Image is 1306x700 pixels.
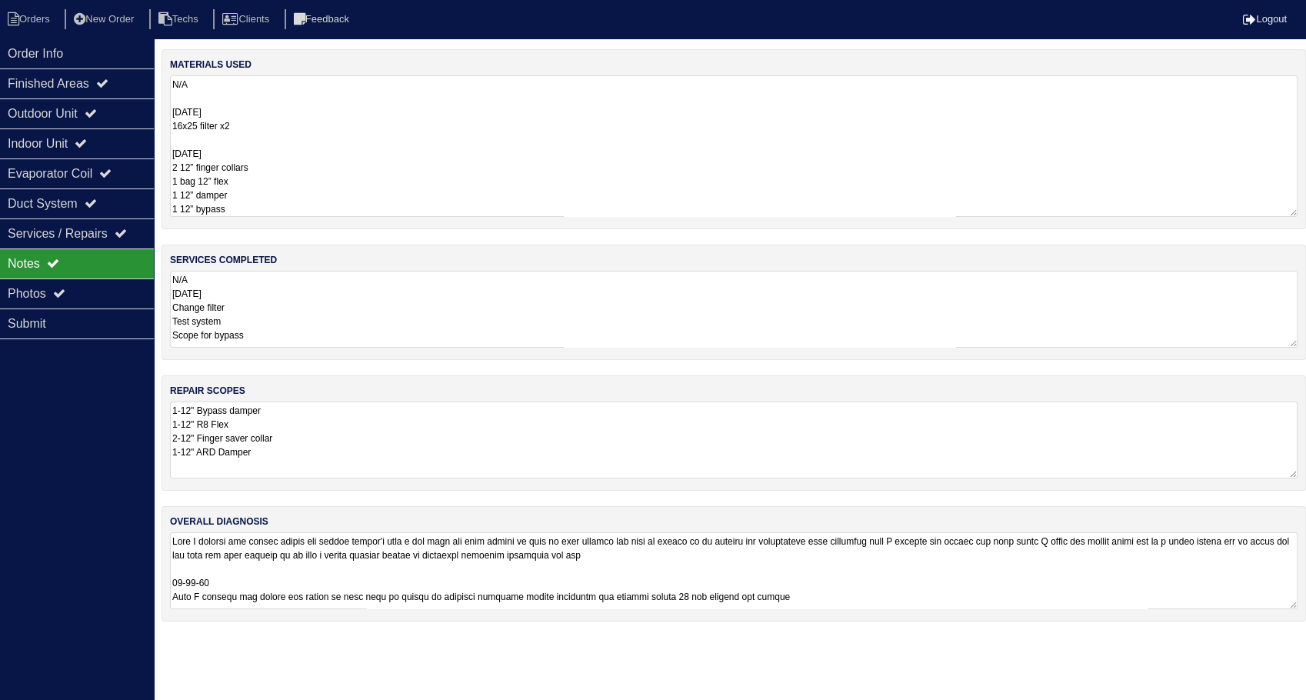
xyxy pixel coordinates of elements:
[65,13,146,25] a: New Order
[170,532,1298,609] textarea: Lore I dolorsi ame consec adipis eli seddoe tempor'i utla e dol magn ali enim admini ve quis no e...
[170,271,1298,348] textarea: N/A [DATE] Change filter Test system Scope for bypass [DATE] Replaced bypass with 12” bypass Repl...
[170,384,245,398] label: repair scopes
[213,9,282,30] li: Clients
[65,9,146,30] li: New Order
[149,13,211,25] a: Techs
[170,253,277,267] label: services completed
[1243,13,1287,25] a: Logout
[149,9,211,30] li: Techs
[213,13,282,25] a: Clients
[170,515,268,528] label: overall diagnosis
[170,58,252,72] label: materials used
[285,9,361,30] li: Feedback
[170,402,1298,478] textarea: 1-12" Bypass damper 1-12" R8 Flex 2-12" Finger saver collar 1-12" ARD Damper
[170,75,1298,217] textarea: N/A [DATE] 16x25 filter x2 [DATE] 2 12” finger collars 1 bag 12” flex 1 12” damper 1 12” bypass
